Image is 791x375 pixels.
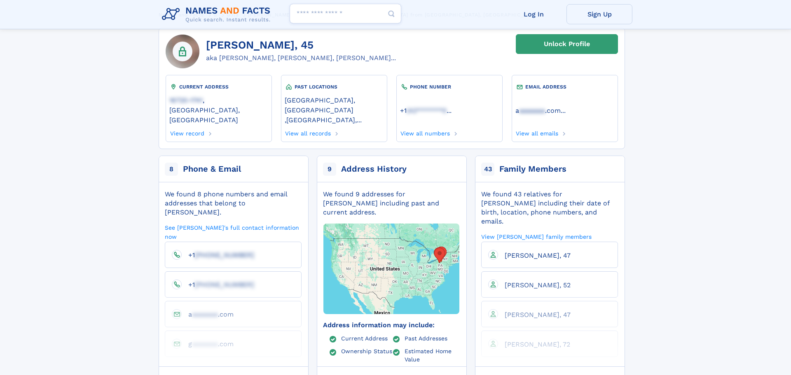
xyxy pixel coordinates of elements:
[515,107,614,114] a: ...
[499,163,566,175] div: Family Members
[285,95,384,114] a: [GEOGRAPHIC_DATA], [GEOGRAPHIC_DATA]
[498,251,571,259] a: [PERSON_NAME], 47
[182,251,254,259] a: +1[PHONE_NUMBER]
[400,107,499,114] a: ...
[341,335,388,341] a: Current Address
[285,83,384,91] div: PAST LOCATIONS
[165,163,178,176] span: 8
[323,163,336,176] span: 9
[285,91,384,128] div: ,
[169,128,204,137] a: View record
[192,310,218,318] span: aaaaaaa
[498,281,571,289] a: [PERSON_NAME], 52
[501,4,566,24] a: Log In
[505,252,571,259] span: [PERSON_NAME], 47
[505,311,571,319] span: [PERSON_NAME], 47
[481,190,618,226] div: We found 43 relatives for [PERSON_NAME] including their date of birth, location, phone numbers, a...
[400,128,450,137] a: View all numbers
[405,347,460,362] a: Estimated Home Value
[505,340,570,348] span: [PERSON_NAME], 72
[165,190,302,217] div: We found 8 phone numbers and email addresses that belong to [PERSON_NAME].
[182,310,234,318] a: aaaaaaaa.com
[341,347,392,354] a: Ownership Status
[285,128,331,137] a: View all records
[268,166,515,372] img: Map with markers on addresses Angela D Gola
[165,224,302,240] a: See [PERSON_NAME]'s full contact information now
[182,280,254,288] a: +1[PHONE_NUMBER]
[183,163,241,175] div: Phone & Email
[481,233,592,240] a: View [PERSON_NAME] family members
[182,340,234,347] a: gaaaaaaa.com
[505,281,571,289] span: [PERSON_NAME], 52
[498,340,570,348] a: [PERSON_NAME], 72
[206,39,396,51] h1: [PERSON_NAME], 45
[169,95,268,124] a: 16720-1741, [GEOGRAPHIC_DATA], [GEOGRAPHIC_DATA]
[206,53,396,63] div: aka [PERSON_NAME], [PERSON_NAME], [PERSON_NAME]...
[498,310,571,318] a: [PERSON_NAME], 47
[544,35,590,54] div: Unlock Profile
[290,4,401,23] input: search input
[195,251,254,259] span: [PHONE_NUMBER]
[323,321,460,330] div: Address information may include:
[286,115,362,124] a: [GEOGRAPHIC_DATA],...
[159,3,277,26] img: Logo Names and Facts
[169,96,203,104] span: 16720-1741
[405,335,447,341] a: Past Addresses
[192,340,218,348] span: aaaaaaa
[195,281,254,289] span: [PHONE_NUMBER]
[381,4,401,24] button: Search Button
[169,83,268,91] div: CURRENT ADDRESS
[400,83,499,91] div: PHONE NUMBER
[516,34,618,54] a: Unlock Profile
[515,106,561,114] a: aaaaaaaa.com
[341,163,407,175] div: Address History
[481,163,494,176] span: 43
[566,4,632,24] a: Sign Up
[323,190,460,217] div: We found 9 addresses for [PERSON_NAME] including past and current address.
[519,107,545,114] span: aaaaaaa
[515,128,559,137] a: View all emails
[515,83,614,91] div: EMAIL ADDRESS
